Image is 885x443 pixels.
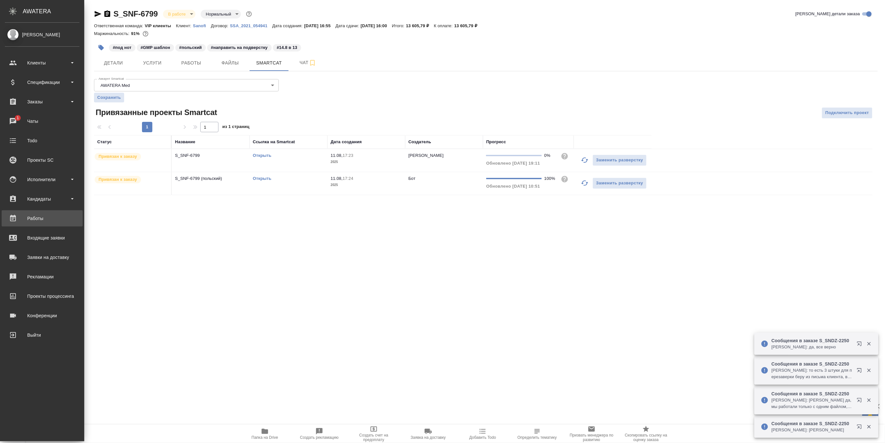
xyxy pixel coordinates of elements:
[272,23,304,28] p: Дата создания:
[193,23,211,28] a: Sanofi
[175,139,195,145] div: Название
[253,139,295,145] div: Ссылка на Smartcat
[97,139,112,145] div: Статус
[272,44,302,50] span: 14.8 в 13
[175,44,206,50] span: польский
[486,184,540,189] span: Обновлено [DATE] 10:51
[408,153,444,158] p: [PERSON_NAME]
[486,139,506,145] div: Прогресс
[619,425,673,443] button: Скопировать ссылку на оценку заказа
[5,291,79,301] div: Проекты процессинга
[253,153,271,158] a: Открыть
[336,23,360,28] p: Дата сдачи:
[2,113,83,129] a: 1Чаты
[108,44,136,50] span: под нот
[179,44,202,51] p: #польский
[772,361,853,367] p: Сообщения в заказе S_SNDZ-2250
[772,397,853,410] p: [PERSON_NAME]: [PERSON_NAME] да, мы работали только с одним файлом, тк там был некорректный адрес...
[772,337,853,344] p: Сообщения в заказе S_SNDZ-2250
[94,79,279,91] div: AWATERA Med
[331,176,343,181] p: 11.08,
[2,308,83,324] a: Конференции
[201,10,241,18] div: В работе
[204,11,233,17] button: Нормальный
[94,31,131,36] p: Маржинальность:
[5,252,79,262] div: Заявки на доставку
[166,11,188,17] button: В работе
[411,435,446,440] span: Заявка на доставку
[94,41,108,55] button: Добавить тэг
[469,435,496,440] span: Добавить Todo
[5,116,79,126] div: Чаты
[564,425,619,443] button: Призвать менеджера по развитию
[277,44,297,51] p: #14.8 в 13
[245,10,253,18] button: Доп статусы указывают на важность/срочность заказа
[5,233,79,243] div: Входящие заявки
[5,175,79,184] div: Исполнители
[300,435,339,440] span: Создать рекламацию
[175,152,246,159] p: S_SNF-6799
[206,44,272,50] span: направить на подверстку
[347,425,401,443] button: Создать счет на предоплату
[350,433,397,442] span: Создать счет на предоплату
[2,230,83,246] a: Входящие заявки
[2,133,83,149] a: Todo
[2,327,83,343] a: Выйти
[2,269,83,285] a: Рекламации
[5,194,79,204] div: Кандидаты
[252,435,278,440] span: Папка на Drive
[97,94,121,101] span: Сохранить
[596,180,643,187] span: Заменить разверстку
[772,391,853,397] p: Сообщения в заказе S_SNDZ-2250
[5,155,79,165] div: Проекты SC
[99,153,137,160] p: Привязан к заказу
[131,31,141,36] p: 91%
[822,107,873,119] button: Подключить проект
[772,344,853,350] p: [PERSON_NAME]: да, все верно
[175,175,246,182] p: S_SNF-6799 (польский)
[434,23,454,28] p: К оплате:
[94,10,102,18] button: Скопировать ссылку для ЯМессенджера
[113,44,132,51] p: #под нот
[454,23,482,28] p: 13 605,79 ₽
[593,155,647,166] button: Заменить разверстку
[593,178,647,189] button: Заменить разверстку
[5,330,79,340] div: Выйти
[862,367,876,373] button: Закрыть
[361,23,392,28] p: [DATE] 16:00
[406,23,434,28] p: 13 605,79 ₽
[163,10,195,18] div: В работе
[772,367,853,380] p: [PERSON_NAME]: то есть 3 штуки для перезаверки беру из письма клиента, вот тут клала. и четвертый...
[230,23,272,28] a: SSA_2021_054941
[862,341,876,347] button: Закрыть
[5,97,79,107] div: Заказы
[825,109,869,117] span: Подключить проект
[98,59,129,67] span: Детали
[99,83,132,88] button: AWATERA Med
[577,152,593,168] button: Обновить прогресс
[5,311,79,321] div: Конференции
[331,153,343,158] p: 11.08,
[544,152,556,159] div: 0%
[577,175,593,191] button: Обновить прогресс
[510,425,564,443] button: Определить тематику
[141,44,170,51] p: #GMP шаблон
[331,182,402,188] p: 2025
[113,9,158,18] a: S_SNF-6799
[408,176,416,181] p: Бот
[94,107,217,118] span: Привязанные проекты Smartcat
[772,427,853,433] p: [PERSON_NAME]: [PERSON_NAME]
[253,176,271,181] a: Открыть
[137,59,168,67] span: Услуги
[5,136,79,146] div: Todo
[176,59,207,67] span: Работы
[5,31,79,38] div: [PERSON_NAME]
[343,153,353,158] p: 17:23
[517,435,557,440] span: Определить тематику
[331,139,362,145] div: Дата создания
[222,123,250,132] span: из 1 страниц
[5,58,79,68] div: Клиенты
[408,139,431,145] div: Создатель
[853,420,868,436] button: Открыть в новой вкладке
[136,44,175,50] span: GMP шаблон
